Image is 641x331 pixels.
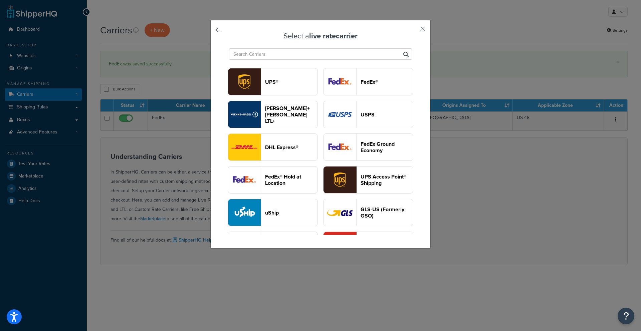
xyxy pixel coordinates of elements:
header: FedEx Ground Economy [361,141,413,153]
header: FedEx® [361,79,413,85]
img: ups logo [228,68,261,95]
header: DHL Express® [265,144,317,150]
button: abfFreight logo [228,232,318,259]
button: accessPoint logoUPS Access Point® Shipping [323,166,413,194]
img: uShip logo [228,199,261,226]
img: fastwayv2 logo [324,232,356,259]
img: usps logo [324,101,356,128]
img: accessPoint logo [324,167,356,193]
img: abfFreight logo [228,232,261,259]
header: USPS [361,111,413,118]
img: dhl logo [228,134,261,160]
button: dhl logoDHL Express® [228,133,318,161]
button: fedExLocation logoFedEx® Hold at Location [228,166,318,194]
img: fedEx logo [324,68,356,95]
button: fedEx logoFedEx® [323,68,413,95]
button: reTransFreight logo[PERSON_NAME]+[PERSON_NAME] LTL+ [228,101,318,128]
button: ups logoUPS® [228,68,318,95]
h3: Select a [227,32,414,40]
img: smartPost logo [324,134,356,160]
img: gso logo [324,199,356,226]
input: Search Carriers [229,48,412,60]
header: [PERSON_NAME]+[PERSON_NAME] LTL+ [265,105,317,124]
header: UPS® [265,79,317,85]
header: FedEx® Hold at Location [265,174,317,186]
button: smartPost logoFedEx Ground Economy [323,133,413,161]
button: gso logoGLS-US (Formerly GSO) [323,199,413,226]
header: UPS Access Point® Shipping [361,174,413,186]
button: Open Resource Center [618,308,634,324]
button: fastwayv2 logo [323,232,413,259]
button: uShip logouShip [228,199,318,226]
strong: live rate carrier [309,30,358,41]
img: reTransFreight logo [228,101,261,128]
header: uShip [265,210,317,216]
button: usps logoUSPS [323,101,413,128]
img: fedExLocation logo [228,167,261,193]
header: GLS-US (Formerly GSO) [361,206,413,219]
